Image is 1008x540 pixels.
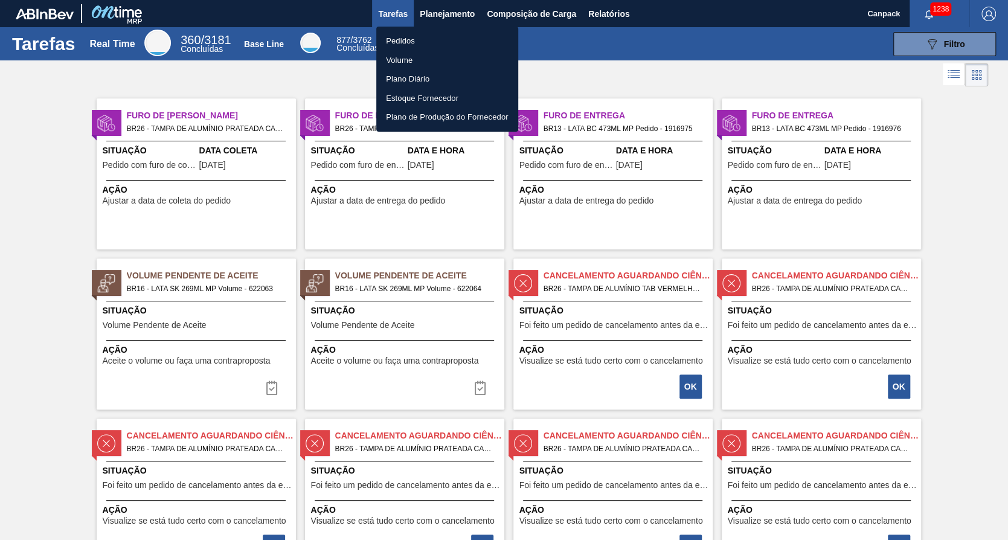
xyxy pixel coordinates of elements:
[376,108,518,127] a: Plano de Produção do Fornecedor
[376,89,518,108] a: Estoque Fornecedor
[376,69,518,89] a: Plano Diário
[376,31,518,51] a: Pedidos
[376,51,518,70] a: Volume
